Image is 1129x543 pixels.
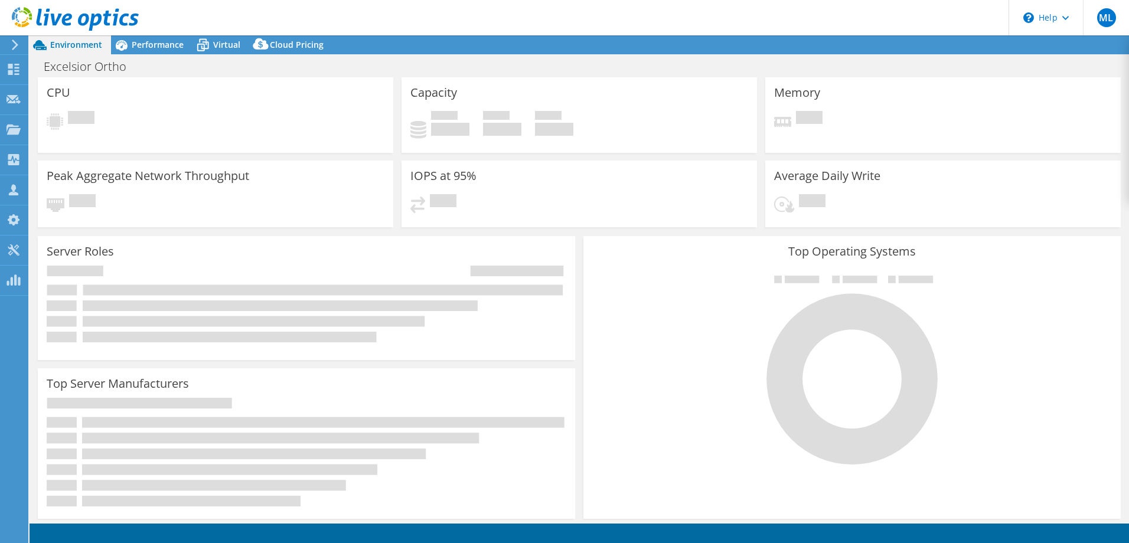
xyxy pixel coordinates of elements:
span: Total [535,111,562,123]
span: Pending [796,111,823,127]
h4: 0 GiB [431,123,469,136]
span: Cloud Pricing [270,39,324,50]
span: Pending [799,194,825,210]
h3: Server Roles [47,245,114,258]
span: Pending [68,111,94,127]
h4: 0 GiB [483,123,521,136]
span: Used [431,111,458,123]
h3: Capacity [410,86,457,99]
h4: 0 GiB [535,123,573,136]
h3: Top Server Manufacturers [47,377,189,390]
span: Pending [69,194,96,210]
span: Virtual [213,39,240,50]
span: Pending [430,194,456,210]
h3: CPU [47,86,70,99]
h3: IOPS at 95% [410,169,477,182]
h3: Top Operating Systems [592,245,1112,258]
svg: \n [1023,12,1034,23]
span: Free [483,111,510,123]
h3: Peak Aggregate Network Throughput [47,169,249,182]
span: Performance [132,39,184,50]
h1: Excelsior Ortho [38,60,145,73]
h3: Average Daily Write [774,169,880,182]
span: Environment [50,39,102,50]
h3: Memory [774,86,820,99]
span: ML [1097,8,1116,27]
